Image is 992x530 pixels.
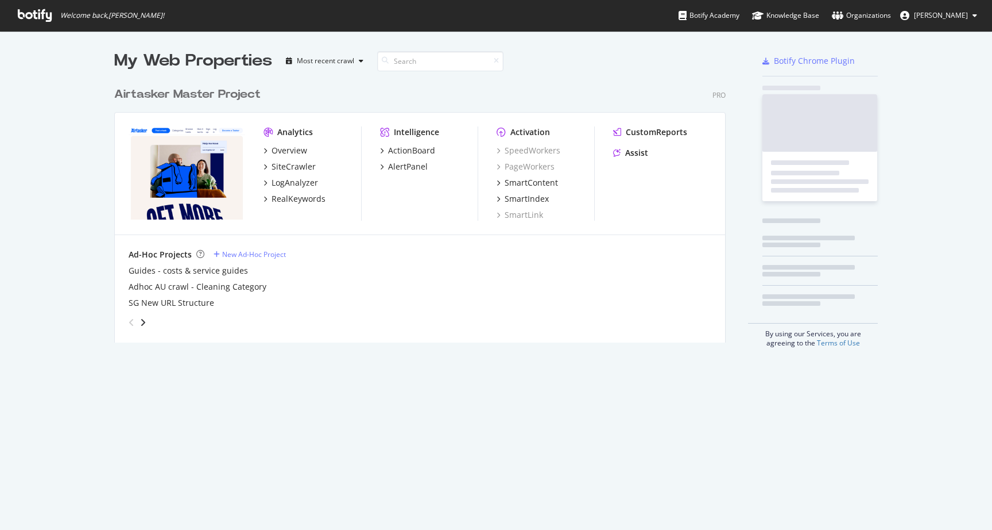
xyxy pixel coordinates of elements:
[762,55,855,67] a: Botify Chrome Plugin
[388,145,435,156] div: ActionBoard
[832,10,891,21] div: Organizations
[129,281,266,293] a: Adhoc AU crawl - Cleaning Category
[129,126,245,220] img: www.airtasker.com
[297,57,354,64] div: Most recent crawl
[272,193,325,205] div: RealKeywords
[272,177,318,189] div: LogAnalyzer
[263,145,307,156] a: Overview
[388,161,428,172] div: AlertPanel
[497,177,558,189] a: SmartContent
[214,249,286,259] a: New Ad-Hoc Project
[380,145,435,156] a: ActionBoard
[263,177,318,189] a: LogAnalyzer
[263,161,316,172] a: SiteCrawler
[277,126,313,138] div: Analytics
[114,49,272,72] div: My Web Properties
[124,313,139,332] div: angle-left
[613,147,648,159] a: Assist
[272,145,307,156] div: Overview
[497,209,543,221] a: SmartLink
[774,55,855,67] div: Botify Chrome Plugin
[505,193,549,205] div: SmartIndex
[613,126,687,138] a: CustomReports
[263,193,325,205] a: RealKeywords
[114,86,265,103] a: Airtasker Master Project
[625,147,648,159] div: Assist
[679,10,739,21] div: Botify Academy
[510,126,550,138] div: Activation
[114,86,261,103] div: Airtasker Master Project
[281,52,368,70] button: Most recent crawl
[497,193,549,205] a: SmartIndex
[222,249,286,259] div: New Ad-Hoc Project
[817,338,860,348] a: Terms of Use
[272,161,316,172] div: SiteCrawler
[914,10,968,20] span: Regan McGregor
[505,177,558,189] div: SmartContent
[129,265,248,276] a: Guides - costs & service guides
[129,249,192,260] div: Ad-Hoc Projects
[497,145,560,156] a: SpeedWorkers
[497,161,555,172] a: PageWorkers
[129,297,214,309] a: SG New URL Structure
[712,90,726,100] div: Pro
[394,126,439,138] div: Intelligence
[114,72,735,343] div: grid
[380,161,428,172] a: AlertPanel
[60,11,164,20] span: Welcome back, [PERSON_NAME] !
[752,10,819,21] div: Knowledge Base
[748,323,878,348] div: By using our Services, you are agreeing to the
[626,126,687,138] div: CustomReports
[139,317,147,328] div: angle-right
[891,6,986,25] button: [PERSON_NAME]
[377,51,503,71] input: Search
